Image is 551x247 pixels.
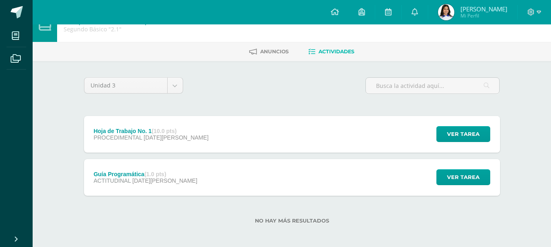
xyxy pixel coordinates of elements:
label: No hay más resultados [84,218,500,224]
input: Busca la actividad aquí... [366,78,499,94]
div: Guía Programática [93,171,197,177]
strong: (1.0 pts) [144,171,166,177]
a: Actividades [308,45,354,58]
span: [PERSON_NAME] [460,5,507,13]
span: Actividades [319,48,354,55]
img: 9a6b047da37c34ba5f17e3e2be841e30.png [438,4,454,20]
span: ACTITUDINAL [93,177,131,184]
div: Hoja de Trabajo No. 1 [93,128,208,134]
span: Unidad 3 [91,78,161,93]
span: Mi Perfil [460,12,507,19]
span: [DATE][PERSON_NAME] [133,177,197,184]
button: Ver tarea [436,126,490,142]
a: Unidad 3 [84,78,183,93]
strong: (10.0 pts) [152,128,177,134]
button: Ver tarea [436,169,490,185]
span: [DATE][PERSON_NAME] [144,134,208,141]
div: Segundo Básico '2.1' [64,25,243,33]
span: PROCEDIMENTAL [93,134,142,141]
span: Ver tarea [447,170,480,185]
span: Ver tarea [447,127,480,142]
span: Anuncios [260,48,289,55]
a: Anuncios [249,45,289,58]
